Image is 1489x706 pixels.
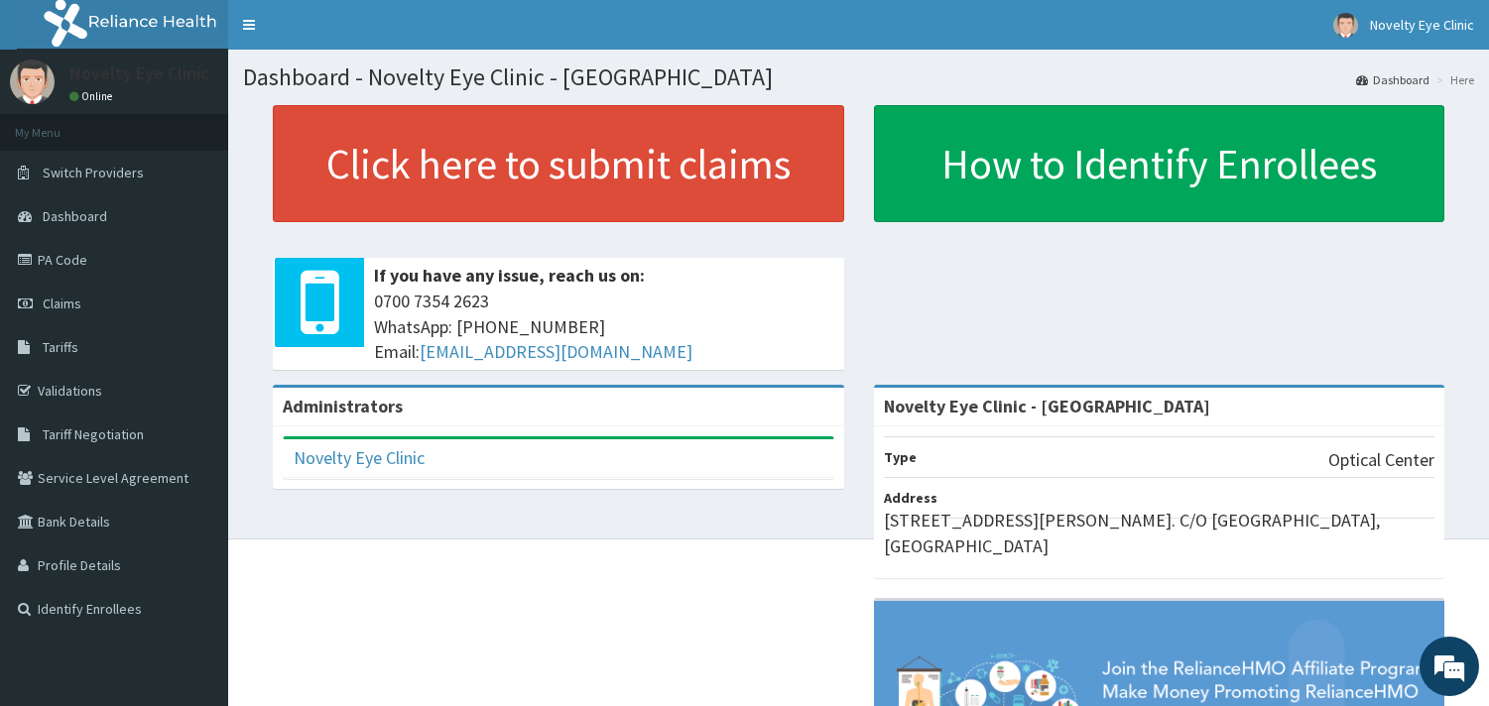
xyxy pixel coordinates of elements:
[243,64,1474,90] h1: Dashboard - Novelty Eye Clinic - [GEOGRAPHIC_DATA]
[420,340,692,363] a: [EMAIL_ADDRESS][DOMAIN_NAME]
[884,489,937,507] b: Address
[884,508,1435,558] p: [STREET_ADDRESS][PERSON_NAME]. C/O [GEOGRAPHIC_DATA], [GEOGRAPHIC_DATA]
[874,105,1445,222] a: How to Identify Enrollees
[43,164,144,181] span: Switch Providers
[1333,13,1358,38] img: User Image
[69,89,117,103] a: Online
[884,395,1210,417] strong: Novelty Eye Clinic - [GEOGRAPHIC_DATA]
[374,289,834,365] span: 0700 7354 2623 WhatsApp: [PHONE_NUMBER] Email:
[1431,71,1474,88] li: Here
[1370,16,1474,34] span: Novelty Eye Clinic
[1356,71,1429,88] a: Dashboard
[43,294,81,312] span: Claims
[884,448,917,466] b: Type
[283,395,403,417] b: Administrators
[43,338,78,356] span: Tariffs
[294,446,425,469] a: Novelty Eye Clinic
[374,264,645,287] b: If you have any issue, reach us on:
[1328,447,1434,473] p: Optical Center
[10,59,55,104] img: User Image
[43,425,144,443] span: Tariff Negotiation
[69,64,209,82] p: Novelty Eye Clinic
[273,105,844,222] a: Click here to submit claims
[43,207,107,225] span: Dashboard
